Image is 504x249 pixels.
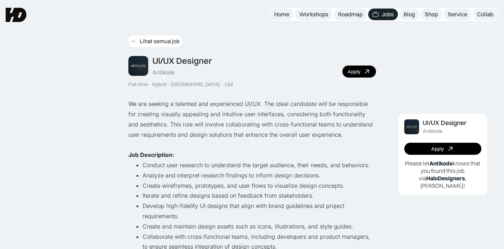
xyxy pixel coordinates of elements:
[334,9,367,20] a: Roadmap
[221,81,224,87] div: ·
[128,151,174,158] strong: Job Description:
[171,81,220,87] div: [GEOGRAPHIC_DATA]
[128,81,148,87] div: Full-time
[399,9,419,20] a: Blog
[143,221,376,232] li: Create and maintain design assets such as icons, illustrations, and style guides.
[152,56,212,66] div: UI/UX Designer
[143,191,376,201] li: Iterate and refine designs based on feedback from stakeholders.
[477,11,493,18] div: Collab
[224,81,233,87] div: 13d
[152,69,175,76] div: Antikode
[299,11,328,18] div: Workshops
[143,181,376,191] li: Create wireframes, prototypes, and user flows to visualize design concepts.
[429,160,453,167] b: Antikode
[421,9,442,20] a: Shop
[431,146,444,152] div: Apply
[274,11,289,18] div: Home
[404,143,481,155] a: Apply
[167,81,170,87] div: ·
[152,81,167,87] div: Hybrid
[143,170,376,181] li: Analyze and interpret research findings to inform design decisions.
[143,201,376,221] li: Develop high-fidelity UI designs that align with brand guidelines and project requirements.
[426,175,465,182] b: HaloDesigners
[473,9,498,20] a: Collab
[128,35,183,47] a: Lihat semua job
[149,81,151,87] div: ·
[348,69,360,75] div: Apply
[444,9,471,20] a: Service
[423,119,467,127] div: UI/UX Designer
[404,119,419,134] img: Job Image
[338,11,363,18] div: Roadmap
[382,11,394,18] div: Jobs
[143,160,376,170] li: Conduct user research to understand the target audience, their needs, and behaviors.
[404,160,481,189] p: Please let knows that you found this job via , [PERSON_NAME]!
[128,140,376,150] p: ‍
[448,11,467,18] div: Service
[404,11,415,18] div: Blog
[295,9,332,20] a: Workshops
[423,128,442,134] div: Antikode
[270,9,294,20] a: Home
[342,66,376,78] a: Apply
[128,99,376,140] p: We are seeking a talented and experienced UI/UX. The ideal candidate will be responsible for crea...
[140,38,180,45] div: Lihat semua job
[128,56,148,76] img: Job Image
[425,11,438,18] div: Shop
[368,9,398,20] a: Jobs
